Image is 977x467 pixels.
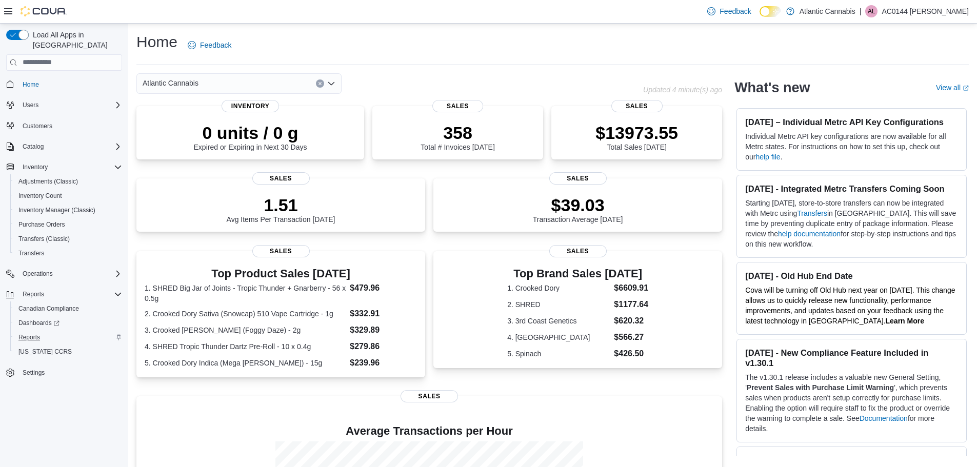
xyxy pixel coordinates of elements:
button: Open list of options [327,79,335,88]
div: Total # Invoices [DATE] [421,123,494,151]
span: Sales [549,172,607,185]
a: View allExternal link [936,84,969,92]
a: Documentation [860,414,908,422]
dd: $479.96 [350,282,417,294]
h3: [DATE] – Individual Metrc API Key Configurations [745,117,958,127]
span: Sales [252,245,310,257]
button: Home [2,77,126,92]
span: Operations [18,268,122,280]
span: Sales [252,172,310,185]
span: Home [23,80,39,89]
span: Inventory [23,163,48,171]
div: AC0144 Lawrenson Dennis [865,5,878,17]
p: 358 [421,123,494,143]
a: Home [18,78,43,91]
span: Washington CCRS [14,346,122,358]
dd: $279.86 [350,340,417,353]
span: Adjustments (Classic) [18,177,78,186]
p: Individual Metrc API key configurations are now available for all Metrc states. For instructions ... [745,131,958,162]
a: Transfers [14,247,48,259]
div: Transaction Average [DATE] [533,195,623,224]
strong: Prevent Sales with Purchase Limit Warning [747,383,894,392]
button: Operations [18,268,57,280]
nav: Complex example [6,73,122,407]
h3: [DATE] - New Compliance Feature Included in v1.30.1 [745,348,958,368]
a: Feedback [184,35,235,55]
span: [US_STATE] CCRS [18,348,72,356]
span: Feedback [200,40,231,50]
dd: $566.27 [614,331,648,343]
dt: 3. 3rd Coast Genetics [507,316,610,326]
span: Reports [18,288,122,300]
h3: Top Brand Sales [DATE] [507,268,648,280]
dd: $239.96 [350,357,417,369]
span: Dashboards [14,317,122,329]
a: help file [755,153,780,161]
button: Settings [2,365,126,380]
dt: 4. SHRED Tropic Thunder Dartz Pre-Roll - 10 x 0.4g [145,341,346,352]
span: Sales [611,100,663,112]
button: Reports [2,287,126,301]
dt: 3. Crooked [PERSON_NAME] (Foggy Daze) - 2g [145,325,346,335]
button: Users [18,99,43,111]
a: [US_STATE] CCRS [14,346,76,358]
dd: $620.32 [614,315,648,327]
p: $39.03 [533,195,623,215]
p: 0 units / 0 g [194,123,307,143]
span: Dashboards [18,319,59,327]
a: Reports [14,331,44,343]
span: Canadian Compliance [18,304,79,313]
h3: Top Product Sales [DATE] [145,268,417,280]
dt: 2. SHRED [507,299,610,310]
button: Inventory [18,161,52,173]
a: Dashboards [10,316,126,330]
span: Settings [23,369,45,377]
span: Adjustments (Classic) [14,175,122,188]
h3: [DATE] - Old Hub End Date [745,271,958,281]
dd: $1177.64 [614,298,648,311]
button: Catalog [2,139,126,154]
button: Transfers (Classic) [10,232,126,246]
a: Adjustments (Classic) [14,175,82,188]
span: Atlantic Cannabis [143,77,198,89]
dt: 1. Crooked Dory [507,283,610,293]
span: Purchase Orders [14,218,122,231]
dd: $6609.91 [614,282,648,294]
span: Sales [549,245,607,257]
h1: Home [136,32,177,52]
a: help documentation [778,230,841,238]
a: Dashboards [14,317,64,329]
span: Load All Apps in [GEOGRAPHIC_DATA] [29,30,122,50]
button: Reports [18,288,48,300]
span: Operations [23,270,53,278]
button: Operations [2,267,126,281]
span: Purchase Orders [18,220,65,229]
span: Transfers [14,247,122,259]
div: Avg Items Per Transaction [DATE] [227,195,335,224]
dd: $426.50 [614,348,648,360]
button: Customers [2,118,126,133]
p: | [860,5,862,17]
div: Expired or Expiring in Next 30 Days [194,123,307,151]
span: Reports [23,290,44,298]
button: Inventory Count [10,189,126,203]
span: Canadian Compliance [14,302,122,315]
p: 1.51 [227,195,335,215]
dt: 4. [GEOGRAPHIC_DATA] [507,332,610,342]
a: Inventory Manager (Classic) [14,204,99,216]
span: Transfers [18,249,44,257]
span: Reports [18,333,40,341]
p: AC0144 [PERSON_NAME] [882,5,969,17]
a: Customers [18,120,56,132]
span: Inventory [222,100,279,112]
button: Catalog [18,140,48,153]
span: Cova will be turning off Old Hub next year on [DATE]. This change allows us to quickly release ne... [745,286,955,325]
h3: [DATE] - Integrated Metrc Transfers Coming Soon [745,184,958,194]
dt: 1. SHRED Big Jar of Joints - Tropic Thunder + Gnarberry - 56 x 0.5g [145,283,346,303]
h2: What's new [734,79,810,96]
span: Sales [401,390,458,402]
svg: External link [963,85,969,91]
dt: 2. Crooked Dory Sativa (Snowcap) 510 Vape Cartridge - 1g [145,309,346,319]
a: Feedback [703,1,755,22]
